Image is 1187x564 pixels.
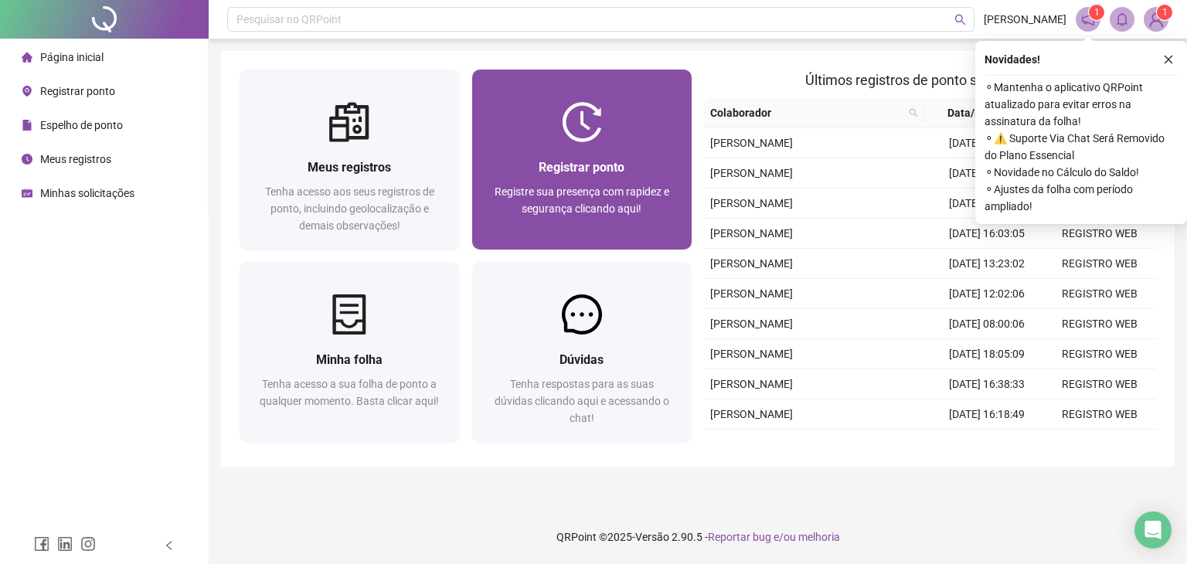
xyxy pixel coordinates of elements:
span: [PERSON_NAME] [710,348,793,360]
td: [DATE] 18:06:21 [930,158,1043,189]
span: Minhas solicitações [40,187,134,199]
span: [PERSON_NAME] [710,227,793,240]
span: Reportar bug e/ou melhoria [708,531,840,543]
span: close [1163,54,1174,65]
span: linkedin [57,536,73,552]
span: [PERSON_NAME] [710,318,793,330]
td: [DATE] 13:23:02 [930,249,1043,279]
span: search [906,101,921,124]
span: file [22,120,32,131]
span: Tenha acesso aos seus registros de ponto, incluindo geolocalização e demais observações! [265,185,434,232]
span: [PERSON_NAME] [710,408,793,420]
span: instagram [80,536,96,552]
span: Registrar ponto [40,85,115,97]
td: [DATE] 08:00:37 [930,128,1043,158]
span: search [954,14,966,25]
a: Meus registrosTenha acesso aos seus registros de ponto, incluindo geolocalização e demais observa... [240,70,460,250]
span: Tenha acesso a sua folha de ponto a qualquer momento. Basta clicar aqui! [260,378,439,407]
span: Versão [635,531,669,543]
span: ⚬ Novidade no Cálculo do Saldo! [985,164,1178,181]
span: schedule [22,188,32,199]
td: [DATE] 16:38:33 [930,369,1043,399]
sup: 1 [1089,5,1104,20]
span: Dúvidas [559,352,604,367]
span: [PERSON_NAME] [710,287,793,300]
a: DúvidasTenha respostas para as suas dúvidas clicando aqui e acessando o chat! [472,262,692,442]
span: Registrar ponto [539,160,624,175]
span: search [909,108,918,117]
td: REGISTRO WEB [1043,339,1156,369]
td: REGISTRO WEB [1043,309,1156,339]
td: [DATE] 12:02:06 [930,279,1043,309]
span: clock-circle [22,154,32,165]
span: [PERSON_NAME] [710,197,793,209]
footer: QRPoint © 2025 - 2.90.5 - [209,510,1187,564]
span: Espelho de ponto [40,119,123,131]
span: 1 [1094,7,1100,18]
span: Novidades ! [985,51,1040,68]
td: [DATE] 16:14:53 [930,189,1043,219]
span: environment [22,86,32,97]
span: [PERSON_NAME] [984,11,1066,28]
th: Data/Hora [924,98,1034,128]
td: REGISTRO WEB [1043,369,1156,399]
span: [PERSON_NAME] [710,167,793,179]
sup: Atualize o seu contato no menu Meus Dados [1157,5,1172,20]
span: notification [1081,12,1095,26]
span: [PERSON_NAME] [710,378,793,390]
span: facebook [34,536,49,552]
a: Registrar pontoRegistre sua presença com rapidez e segurança clicando aqui! [472,70,692,250]
span: [PERSON_NAME] [710,137,793,149]
td: REGISTRO WEB [1043,430,1156,460]
span: ⚬ ⚠️ Suporte Via Chat Será Removido do Plano Essencial [985,130,1178,164]
span: left [164,540,175,551]
td: REGISTRO WEB [1043,279,1156,309]
span: [PERSON_NAME] [710,257,793,270]
span: Meus registros [40,153,111,165]
span: home [22,52,32,63]
span: ⚬ Mantenha o aplicativo QRPoint atualizado para evitar erros na assinatura da folha! [985,79,1178,130]
td: [DATE] 18:05:09 [930,339,1043,369]
span: bell [1115,12,1129,26]
td: [DATE] 16:03:05 [930,219,1043,249]
td: REGISTRO WEB [1043,399,1156,430]
td: [DATE] 08:00:06 [930,309,1043,339]
span: Registre sua presença com rapidez e segurança clicando aqui! [495,185,669,215]
td: [DATE] 16:18:49 [930,399,1043,430]
div: Open Intercom Messenger [1134,511,1172,549]
span: ⚬ Ajustes da folha com período ampliado! [985,181,1178,215]
span: Colaborador [710,104,903,121]
span: Data/Hora [930,104,1015,121]
td: REGISTRO WEB [1043,249,1156,279]
span: Minha folha [316,352,383,367]
span: Meus registros [308,160,391,175]
span: Últimos registros de ponto sincronizados [805,72,1055,88]
a: Minha folhaTenha acesso a sua folha de ponto a qualquer momento. Basta clicar aqui! [240,262,460,442]
img: 93655 [1144,8,1168,31]
td: [DATE] 13:25:13 [930,430,1043,460]
span: Página inicial [40,51,104,63]
span: 1 [1162,7,1168,18]
td: REGISTRO WEB [1043,219,1156,249]
span: Tenha respostas para as suas dúvidas clicando aqui e acessando o chat! [495,378,669,424]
